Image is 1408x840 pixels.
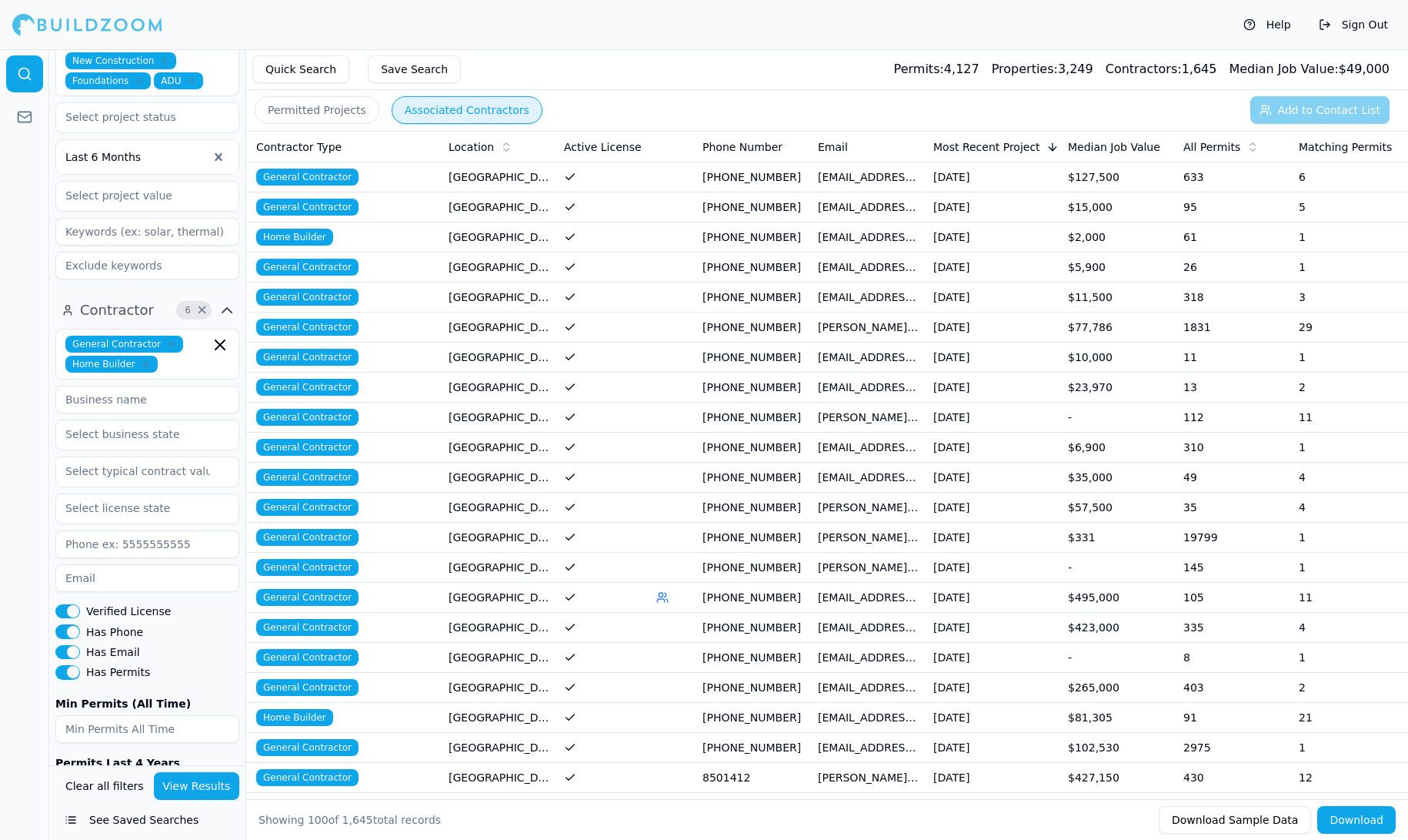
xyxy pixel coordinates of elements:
[1062,313,1177,343] td: $77,786
[442,553,558,583] td: [GEOGRAPHIC_DATA], [GEOGRAPHIC_DATA]
[1177,523,1293,553] td: 19799
[1177,733,1293,763] td: 2975
[927,733,1062,763] td: [DATE]
[1177,643,1293,673] td: 8
[696,763,812,793] td: 8501412
[442,613,558,643] td: [GEOGRAPHIC_DATA], [GEOGRAPHIC_DATA]
[696,162,812,192] td: [PHONE_NUMBER]
[812,553,927,583] td: [PERSON_NAME][EMAIL_ADDRESS][DOMAIN_NAME]
[1293,493,1408,523] td: 4
[55,806,239,834] button: See Saved Searches
[812,733,927,763] td: [EMAIL_ADDRESS][DOMAIN_NAME]
[1293,463,1408,493] td: 4
[442,673,558,703] td: [GEOGRAPHIC_DATA], [GEOGRAPHIC_DATA]
[56,103,219,131] input: Select project status
[256,649,359,666] span: General Contractor
[696,403,812,433] td: [PHONE_NUMBER]
[342,814,373,826] span: 1,645
[255,96,379,124] button: Permitted Projects
[927,283,1062,313] td: [DATE]
[1293,403,1408,433] td: 11
[1177,793,1293,823] td: 11
[62,772,148,800] button: Clear all filters
[927,643,1062,673] td: [DATE]
[65,72,151,89] span: Foundations
[696,793,812,823] td: [PHONE_NUMBER]
[927,673,1062,703] td: [DATE]
[894,62,944,76] span: Permits:
[696,433,812,463] td: [PHONE_NUMBER]
[1236,12,1299,37] button: Help
[818,139,848,155] span: Email
[1293,253,1408,283] td: 1
[256,319,359,336] span: General Contractor
[65,52,176,69] span: New Construction
[1062,793,1177,823] td: $30,000
[56,494,219,522] input: Select license state
[992,62,1058,76] span: Properties:
[86,647,140,658] label: Has Email
[256,619,359,636] span: General Contractor
[696,733,812,763] td: [PHONE_NUMBER]
[442,523,558,553] td: [GEOGRAPHIC_DATA], [GEOGRAPHIC_DATA]
[927,463,1062,493] td: [DATE]
[442,433,558,463] td: [GEOGRAPHIC_DATA], [GEOGRAPHIC_DATA]
[256,349,359,366] span: General Contractor
[927,523,1062,553] td: [DATE]
[1062,433,1177,463] td: $6,900
[1293,553,1408,583] td: 1
[696,583,812,613] td: [PHONE_NUMBER]
[1293,673,1408,703] td: 2
[55,386,239,413] input: Business name
[927,253,1062,283] td: [DATE]
[1293,643,1408,673] td: 1
[55,298,239,323] button: Contractor6Clear Contractor filters
[812,583,927,613] td: [EMAIL_ADDRESS][DOMAIN_NAME]
[696,192,812,223] td: [PHONE_NUMBER]
[442,703,558,733] td: [GEOGRAPHIC_DATA], [GEOGRAPHIC_DATA]
[256,529,359,546] span: General Contractor
[1293,703,1408,733] td: 21
[256,469,359,486] span: General Contractor
[927,373,1062,403] td: [DATE]
[1293,523,1408,553] td: 1
[256,709,333,726] span: Home Builder
[86,606,171,617] label: Verified License
[1317,806,1396,834] button: Download
[55,530,239,558] input: Phone ex: 5555555555
[1062,253,1177,283] td: $5,900
[1062,703,1177,733] td: $81,305
[927,793,1062,823] td: [DATE]
[65,336,183,353] span: General Contractor
[442,313,558,343] td: [GEOGRAPHIC_DATA], [GEOGRAPHIC_DATA]
[927,583,1062,613] td: [DATE]
[1062,523,1177,553] td: $331
[696,253,812,283] td: [PHONE_NUMBER]
[256,379,359,396] span: General Contractor
[1177,162,1293,192] td: 633
[696,283,812,313] td: [PHONE_NUMBER]
[1062,223,1177,253] td: $2,000
[1293,283,1408,313] td: 3
[1293,343,1408,373] td: 1
[927,223,1062,253] td: [DATE]
[256,259,359,276] span: General Contractor
[56,457,219,485] input: Select typical contract value
[1062,733,1177,763] td: $102,530
[1159,806,1311,834] button: Download Sample Data
[812,162,927,192] td: [EMAIL_ADDRESS][DOMAIN_NAME]
[1293,162,1408,192] td: 6
[55,698,239,709] label: Min Permits (All Time)
[392,96,542,124] button: Associated Contractors
[442,283,558,313] td: [GEOGRAPHIC_DATA], [GEOGRAPHIC_DATA]
[1177,343,1293,373] td: 11
[180,303,195,318] span: 6
[368,55,461,83] button: Save Search
[1177,192,1293,223] td: 95
[1062,613,1177,643] td: $423,000
[927,703,1062,733] td: [DATE]
[1299,139,1392,155] span: Matching Permits
[442,463,558,493] td: [GEOGRAPHIC_DATA], [GEOGRAPHIC_DATA]
[256,679,359,696] span: General Contractor
[812,463,927,493] td: [EMAIL_ADDRESS][DOMAIN_NAME]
